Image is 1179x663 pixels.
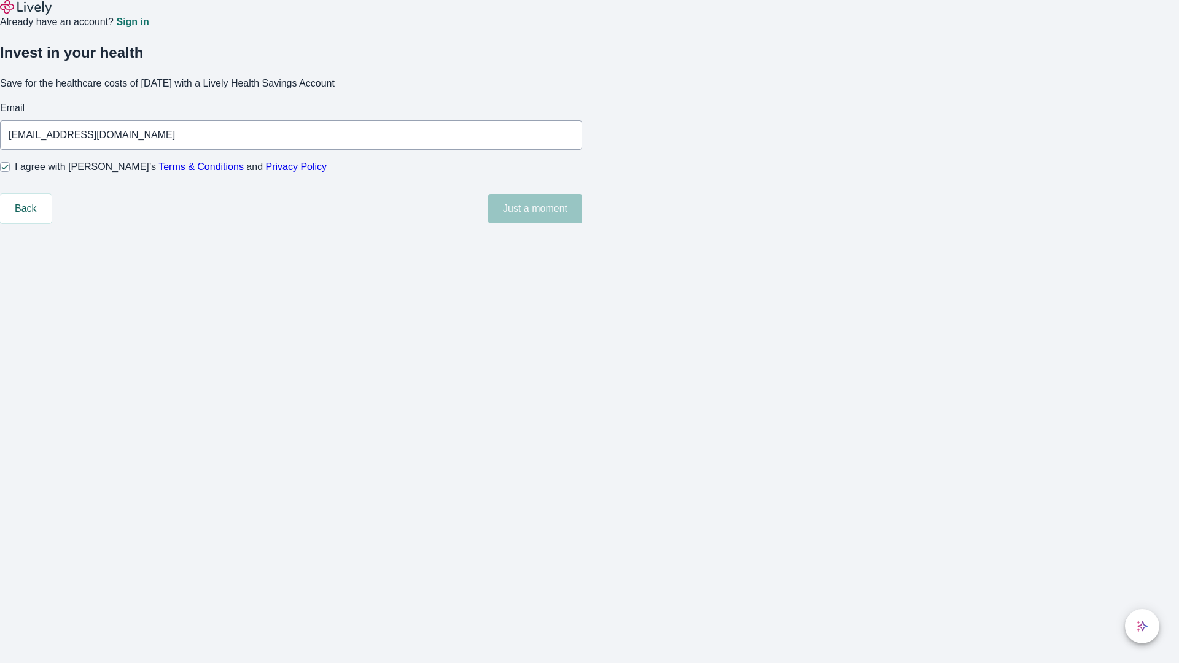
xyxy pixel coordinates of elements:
svg: Lively AI Assistant [1136,620,1148,632]
a: Sign in [116,17,149,27]
span: I agree with [PERSON_NAME]’s and [15,160,327,174]
button: chat [1125,609,1159,643]
a: Terms & Conditions [158,161,244,172]
a: Privacy Policy [266,161,327,172]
